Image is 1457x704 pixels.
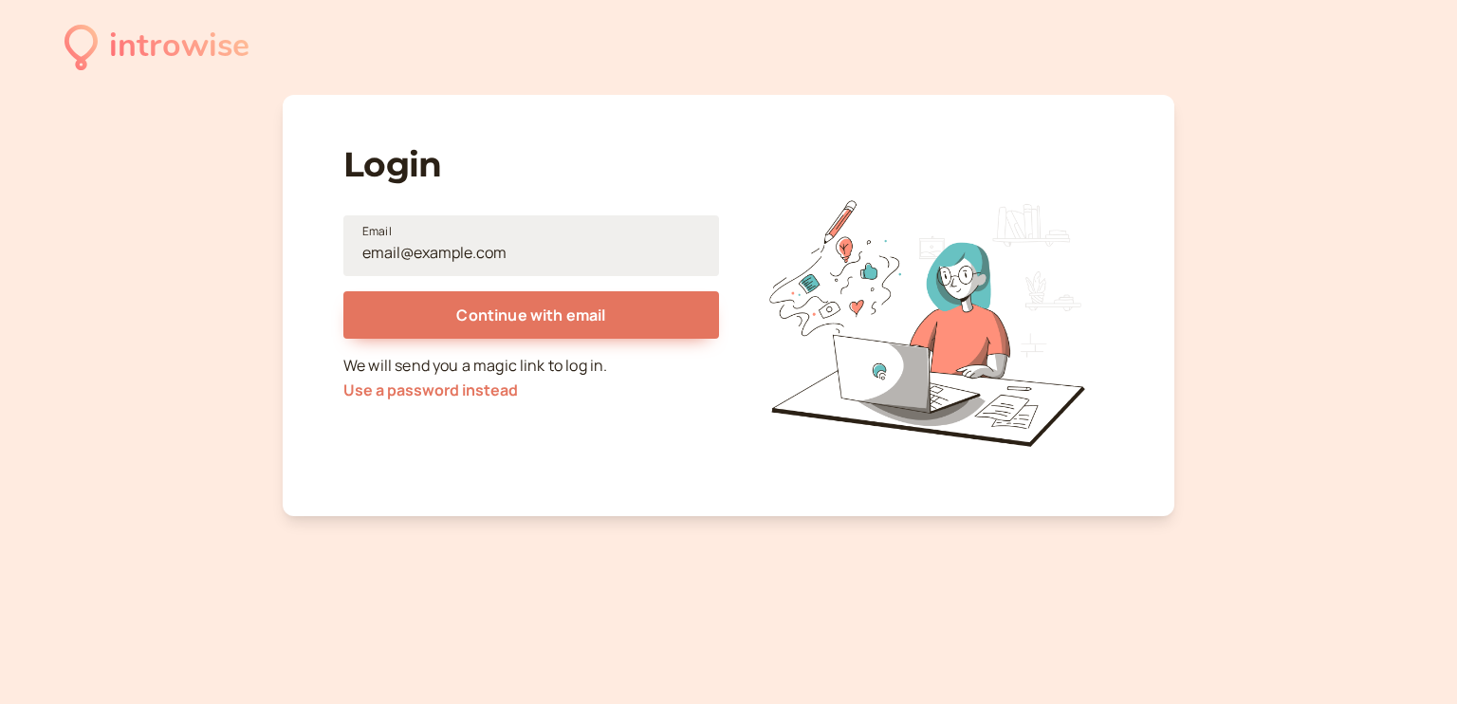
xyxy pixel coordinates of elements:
[343,354,719,403] p: We will send you a magic link to log in.
[343,381,518,398] button: Use a password instead
[109,21,249,73] div: introwise
[343,291,719,339] button: Continue with email
[1362,613,1457,704] iframe: Chat Widget
[362,222,392,241] span: Email
[65,21,249,73] a: introwise
[343,215,719,276] input: Email
[456,305,605,325] span: Continue with email
[343,144,719,185] h1: Login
